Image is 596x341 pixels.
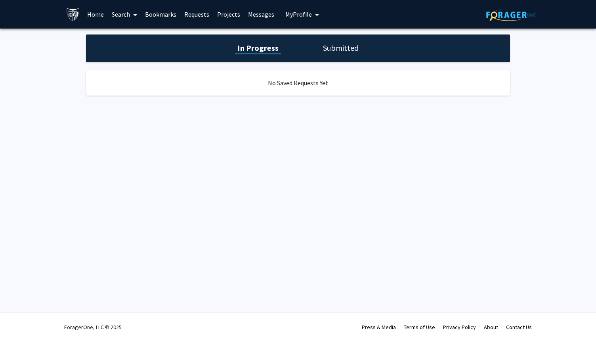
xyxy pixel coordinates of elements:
[213,0,244,28] a: Projects
[285,10,312,18] span: My Profile
[86,70,510,96] div: No Saved Requests Yet
[443,324,476,331] a: Privacy Policy
[6,305,34,335] iframe: Chat
[66,8,80,21] img: Johns Hopkins University Logo
[180,0,213,28] a: Requests
[108,0,141,28] a: Search
[244,0,278,28] a: Messages
[83,0,108,28] a: Home
[64,313,122,341] div: ForagerOne, LLC © 2025
[362,324,396,331] a: Press & Media
[141,0,180,28] a: Bookmarks
[321,42,361,54] h1: Submitted
[486,9,536,21] img: ForagerOne Logo
[506,324,532,331] a: Contact Us
[235,42,281,54] h1: In Progress
[484,324,498,331] a: About
[404,324,435,331] a: Terms of Use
